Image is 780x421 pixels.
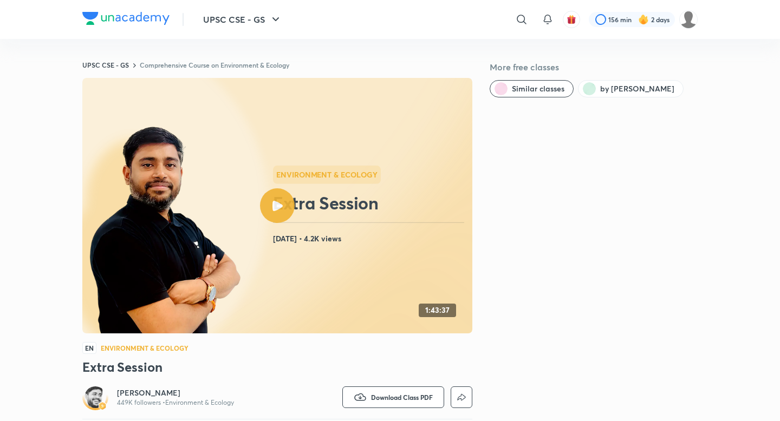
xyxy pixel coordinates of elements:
a: Avatarbadge [82,384,108,410]
button: by Sudarshan Gurjar [578,80,684,97]
h5: More free classes [490,61,698,74]
p: 449K followers • Environment & Ecology [117,398,234,407]
a: Comprehensive Course on Environment & Ecology [140,61,289,69]
span: by Sudarshan Gurjar [600,83,674,94]
span: Similar classes [512,83,564,94]
button: Download Class PDF [342,386,444,408]
h4: 1:43:37 [425,306,450,315]
img: wassim [679,10,698,29]
button: UPSC CSE - GS [197,9,289,30]
span: Download Class PDF [371,393,433,402]
a: [PERSON_NAME] [117,387,234,398]
a: UPSC CSE - GS [82,61,129,69]
button: Similar classes [490,80,574,97]
button: avatar [563,11,580,28]
img: avatar [567,15,576,24]
h2: Extra Session [273,192,468,214]
h4: [DATE] • 4.2K views [273,232,468,246]
a: Company Logo [82,12,170,28]
h3: Extra Session [82,358,472,376]
img: streak [638,14,649,25]
span: EN [82,342,96,354]
img: Avatar [84,386,106,408]
h4: Environment & Ecology [101,345,188,351]
img: badge [99,402,106,410]
img: Company Logo [82,12,170,25]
